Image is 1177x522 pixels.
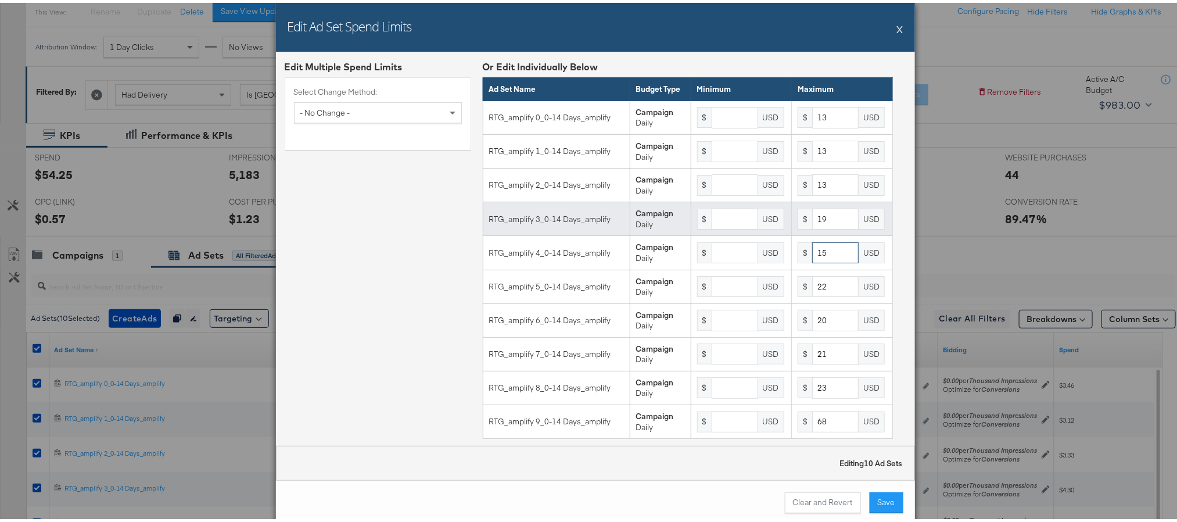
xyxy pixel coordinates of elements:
div: $ [798,374,812,395]
div: USD [758,409,784,430]
div: Edit Multiple Spend Limits [285,58,471,71]
div: $ [798,138,812,159]
div: $ [798,273,812,294]
strong: Campaign [636,307,674,317]
th: Maximum [792,75,893,98]
div: RTG_amplify 3_0-14 Days_amplify [489,211,624,222]
div: USD [758,307,784,328]
div: USD [758,374,784,395]
div: USD [758,273,784,294]
strong: Campaign [636,138,674,148]
div: $ [798,341,812,362]
div: $ [697,307,712,328]
strong: Campaign [636,408,674,419]
td: Daily [630,132,691,166]
div: USD [859,374,885,395]
div: $ [798,409,812,430]
div: USD [859,341,885,362]
span: - No Change - [300,105,350,115]
div: USD [859,206,885,227]
div: $ [798,172,812,193]
div: $ [798,104,812,125]
label: Select Change Method: [294,84,462,95]
th: Ad Set Name [483,75,630,98]
td: Daily [630,267,691,301]
div: RTG_amplify 4_0-14 Days_amplify [489,245,624,256]
div: RTG_amplify 6_0-14 Days_amplify [489,312,624,323]
div: USD [758,206,784,227]
strong: Campaign [636,171,674,182]
div: USD [758,138,784,159]
div: $ [798,239,812,260]
strong: Campaign [636,239,674,249]
div: USD [758,172,784,193]
td: Daily [630,301,691,334]
div: Or Edit Individually Below [483,58,893,71]
td: Daily [630,334,691,368]
div: USD [758,239,784,260]
td: Daily [630,233,691,267]
div: USD [859,273,885,294]
div: USD [758,104,784,125]
div: USD [859,104,885,125]
strong: Campaign [636,374,674,385]
div: $ [697,374,712,395]
button: X [897,15,903,38]
div: $ [697,273,712,294]
div: RTG_amplify 0_0-14 Days_amplify [489,109,624,120]
div: USD [758,341,784,362]
div: $ [798,206,812,227]
div: $ [798,307,812,328]
div: $ [697,341,712,362]
div: USD [859,138,885,159]
div: RTG_amplify 2_0-14 Days_amplify [489,177,624,188]
div: USD [859,239,885,260]
strong: Campaign [636,205,674,216]
td: Daily [630,368,691,402]
div: $ [697,206,712,227]
th: Budget Type [630,75,691,98]
h2: Edit Ad Set Spend Limits [288,15,412,32]
div: RTG_amplify 9_0-14 Days_amplify [489,413,624,424]
button: Save [870,489,903,510]
div: $ [697,104,712,125]
div: USD [859,307,885,328]
div: RTG_amplify 1_0-14 Days_amplify [489,143,624,154]
td: Daily [630,199,691,233]
div: RTG_amplify 5_0-14 Days_amplify [489,278,624,289]
div: $ [697,172,712,193]
div: USD [859,172,885,193]
div: $ [697,409,712,430]
th: Minimum [691,75,792,98]
strong: Campaign [636,341,674,351]
strong: Editing [840,455,903,466]
td: Daily [630,402,691,436]
div: USD [859,409,885,430]
td: Daily [630,166,691,199]
strong: Campaign [636,273,674,284]
button: Clear and Revert [785,489,861,510]
div: RTG_amplify 8_0-14 Days_amplify [489,380,624,391]
span: 10 Ad Sets [864,455,903,466]
td: Daily [630,98,691,131]
strong: Campaign [636,104,674,115]
div: RTG_amplify 7_0-14 Days_amplify [489,346,624,357]
div: $ [697,239,712,260]
div: $ [697,138,712,159]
